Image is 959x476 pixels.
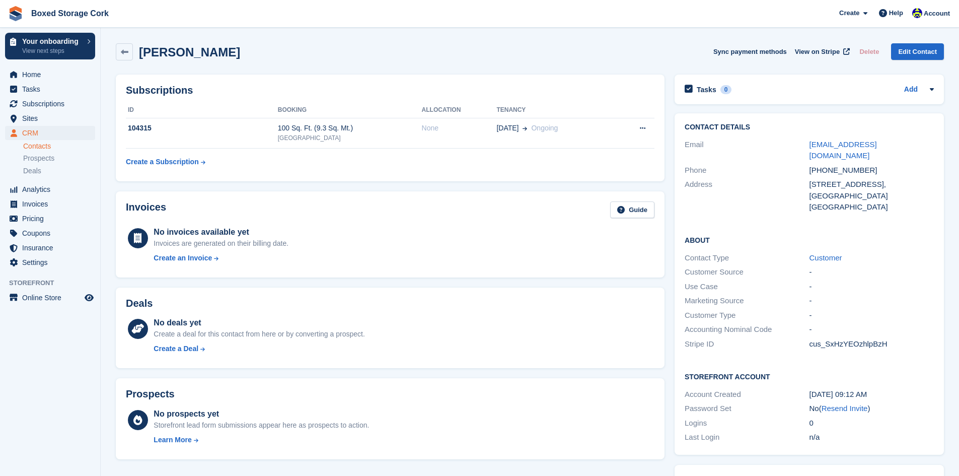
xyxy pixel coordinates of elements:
div: Learn More [154,435,191,445]
span: CRM [22,126,83,140]
div: Email [685,139,809,162]
div: [GEOGRAPHIC_DATA] [809,201,934,213]
span: ( ) [819,404,870,413]
span: Settings [22,255,83,269]
button: Delete [855,43,883,60]
div: [STREET_ADDRESS], [809,179,934,190]
div: Last Login [685,432,809,443]
span: Help [889,8,903,18]
div: No prospects yet [154,408,369,420]
a: Prospects [23,153,95,164]
img: Vincent [912,8,922,18]
div: Storefront lead form submissions appear here as prospects to action. [154,420,369,431]
div: No invoices available yet [154,226,288,238]
h2: Subscriptions [126,85,654,96]
a: View on Stripe [791,43,852,60]
span: Online Store [22,291,83,305]
div: 104315 [126,123,278,133]
a: menu [5,212,95,226]
div: [GEOGRAPHIC_DATA] [278,133,422,143]
div: cus_SxHzYEOzhlpBzH [809,338,934,350]
button: Sync payment methods [713,43,787,60]
div: [GEOGRAPHIC_DATA] [809,190,934,202]
a: Edit Contact [891,43,944,60]
th: Allocation [422,102,497,118]
span: Tasks [22,82,83,96]
div: Customer Type [685,310,809,321]
div: n/a [809,432,934,443]
span: Home [22,67,83,82]
h2: [PERSON_NAME] [139,45,240,59]
span: Subscriptions [22,97,83,111]
a: Create a Deal [154,344,364,354]
div: Marketing Source [685,295,809,307]
span: Analytics [22,182,83,196]
a: Customer [809,253,842,262]
div: Logins [685,418,809,429]
div: - [809,310,934,321]
div: 100 Sq. Ft. (9.3 Sq. Mt.) [278,123,422,133]
div: Customer Source [685,266,809,278]
a: Boxed Storage Cork [27,5,113,22]
a: menu [5,241,95,255]
div: [DATE] 09:12 AM [809,389,934,400]
h2: Storefront Account [685,371,934,381]
a: Contacts [23,142,95,151]
p: View next steps [22,46,82,55]
th: Booking [278,102,422,118]
a: [EMAIL_ADDRESS][DOMAIN_NAME] [809,140,877,160]
span: Sites [22,111,83,125]
a: menu [5,226,95,240]
th: Tenancy [496,102,614,118]
a: Deals [23,166,95,176]
div: - [809,295,934,307]
div: Create a Deal [154,344,198,354]
div: Create an Invoice [154,253,212,263]
a: menu [5,291,95,305]
a: Learn More [154,435,369,445]
div: Password Set [685,403,809,415]
div: Contact Type [685,252,809,264]
a: Your onboarding View next steps [5,33,95,59]
div: Create a deal for this contact from here or by converting a prospect. [154,329,364,339]
img: stora-icon-8386f47178a22dfd0bd8f6a31ec36ba5ce8667c1dd55bd0f319d3a0aa187defe.svg [8,6,23,21]
h2: About [685,235,934,245]
th: ID [126,102,278,118]
div: None [422,123,497,133]
span: Create [839,8,859,18]
h2: Contact Details [685,123,934,131]
a: menu [5,182,95,196]
div: No [809,403,934,415]
div: Invoices are generated on their billing date. [154,238,288,249]
div: 0 [720,85,732,94]
div: Account Created [685,389,809,400]
span: Insurance [22,241,83,255]
a: menu [5,97,95,111]
div: Phone [685,165,809,176]
a: menu [5,111,95,125]
a: menu [5,82,95,96]
a: menu [5,255,95,269]
div: - [809,281,934,293]
span: Coupons [22,226,83,240]
div: [PHONE_NUMBER] [809,165,934,176]
a: menu [5,126,95,140]
a: menu [5,197,95,211]
span: Storefront [9,278,100,288]
p: Your onboarding [22,38,82,45]
span: View on Stripe [795,47,840,57]
div: Stripe ID [685,338,809,350]
div: Create a Subscription [126,157,199,167]
div: Address [685,179,809,213]
a: Preview store [83,292,95,304]
h2: Deals [126,298,153,309]
a: Resend Invite [822,404,868,413]
span: Account [924,9,950,19]
a: Create an Invoice [154,253,288,263]
a: Add [904,84,918,96]
a: Guide [610,201,654,218]
div: 0 [809,418,934,429]
span: Deals [23,166,41,176]
a: Create a Subscription [126,153,205,171]
h2: Invoices [126,201,166,218]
